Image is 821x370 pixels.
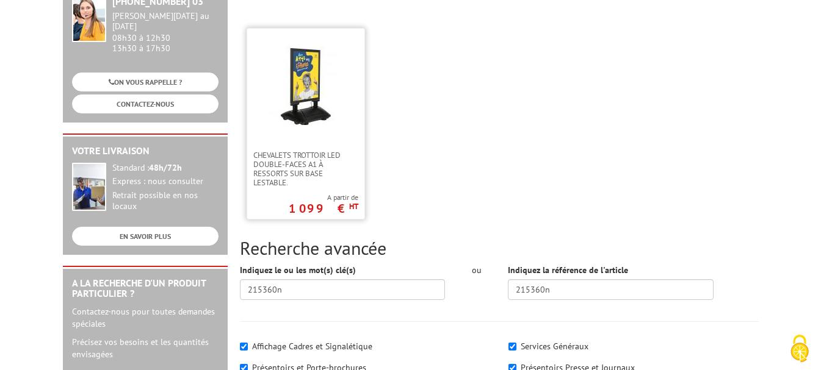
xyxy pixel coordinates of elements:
label: Services Généraux [521,341,588,352]
p: Contactez-nous pour toutes demandes spéciales [72,305,219,330]
input: Affichage Cadres et Signalétique [240,343,248,350]
h2: Votre livraison [72,146,219,157]
span: Chevalets Trottoir LED double-faces A1 à ressorts sur base lestable. [253,151,358,187]
label: Indiquez le ou les mot(s) clé(s) [240,264,356,276]
div: Retrait possible en nos locaux [112,190,219,212]
label: Indiquez la référence de l'article [508,264,628,276]
label: Affichage Cadres et Signalétique [252,341,372,352]
img: Cookies (fenêtre modale) [784,333,815,364]
div: 08h30 à 12h30 13h30 à 17h30 [112,11,219,53]
sup: HT [349,201,358,212]
p: Précisez vos besoins et les quantités envisagées [72,336,219,360]
button: Cookies (fenêtre modale) [778,329,821,370]
a: EN SAVOIR PLUS [72,227,219,246]
div: Standard : [112,163,219,174]
h2: A la recherche d'un produit particulier ? [72,278,219,299]
p: 1099 € [289,205,358,212]
div: ou [463,264,490,276]
span: A partir de [289,193,358,202]
a: Chevalets Trottoir LED double-faces A1 à ressorts sur base lestable. [247,151,364,187]
div: [PERSON_NAME][DATE] au [DATE] [112,11,219,32]
h2: Recherche avancée [240,238,759,258]
strong: 48h/72h [149,162,182,173]
div: Express : nous consulter [112,176,219,187]
a: CONTACTEZ-NOUS [72,94,219,113]
input: Services Généraux [508,343,516,350]
img: widget-livraison.jpg [72,163,106,211]
img: Chevalets Trottoir LED double-faces A1 à ressorts sur base lestable. [266,47,345,126]
a: ON VOUS RAPPELLE ? [72,73,219,91]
